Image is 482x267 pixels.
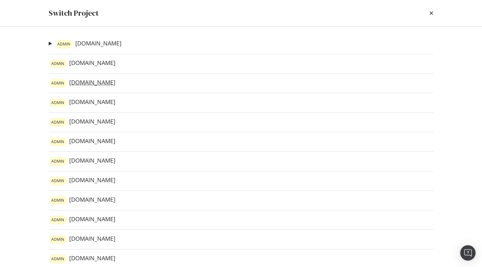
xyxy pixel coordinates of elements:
[49,8,99,19] div: Switch Project
[49,215,67,224] div: warning label
[49,79,115,88] a: warning label[DOMAIN_NAME]
[49,118,115,127] a: warning label[DOMAIN_NAME]
[55,40,73,49] div: warning label
[51,81,64,85] span: ADMIN
[49,255,67,263] div: warning label
[49,196,67,205] div: warning label
[49,98,67,107] div: warning label
[49,137,67,146] div: warning label
[51,218,64,222] span: ADMIN
[49,235,67,244] div: warning label
[49,235,115,244] a: warning label[DOMAIN_NAME]
[429,8,433,19] div: times
[49,215,115,224] a: warning label[DOMAIN_NAME]
[49,39,121,49] summary: warning label[DOMAIN_NAME]
[51,62,64,66] span: ADMIN
[49,59,115,68] a: warning label[DOMAIN_NAME]
[460,245,476,261] div: Open Intercom Messenger
[51,101,64,105] span: ADMIN
[49,176,115,185] a: warning label[DOMAIN_NAME]
[57,42,70,46] span: ADMIN
[49,118,67,127] div: warning label
[51,140,64,144] span: ADMIN
[49,59,67,68] div: warning label
[55,40,121,49] a: warning label[DOMAIN_NAME]
[49,196,115,205] a: warning label[DOMAIN_NAME]
[51,159,64,163] span: ADMIN
[49,176,67,185] div: warning label
[49,98,115,107] a: warning label[DOMAIN_NAME]
[49,137,115,146] a: warning label[DOMAIN_NAME]
[51,257,64,261] span: ADMIN
[51,238,64,241] span: ADMIN
[49,255,115,263] a: warning label[DOMAIN_NAME]
[51,179,64,183] span: ADMIN
[51,198,64,202] span: ADMIN
[51,120,64,124] span: ADMIN
[49,157,67,166] div: warning label
[49,79,67,88] div: warning label
[49,157,115,166] a: warning label[DOMAIN_NAME]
